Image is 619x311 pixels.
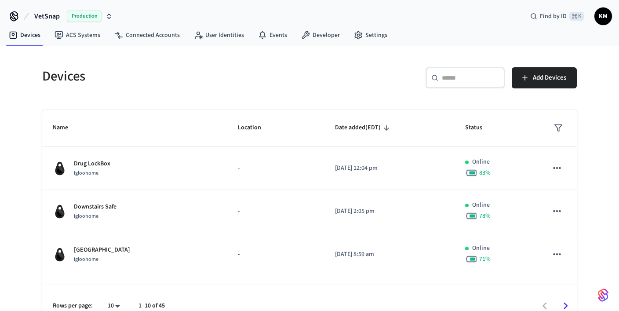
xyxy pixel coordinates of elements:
p: 1–10 of 45 [138,301,165,311]
a: Settings [347,27,394,43]
p: Drug LockBox [74,159,110,168]
p: Online [472,244,490,253]
span: Date added(EDT) [335,121,392,135]
span: KM [595,8,611,24]
a: User Identities [187,27,251,43]
span: Location [238,121,273,135]
span: Find by ID [540,12,567,21]
span: Name [53,121,80,135]
a: Events [251,27,294,43]
p: Rows per page: [53,301,93,311]
span: Production [67,11,102,22]
p: Online [472,201,490,210]
span: VetSnap [34,11,60,22]
p: - [238,164,314,173]
img: igloohome_igke [53,205,67,219]
img: SeamLogoGradient.69752ec5.svg [598,288,608,302]
span: ⌘ K [569,12,584,21]
button: Add Devices [512,67,577,88]
a: Developer [294,27,347,43]
img: igloohome_igke [53,161,67,176]
p: [GEOGRAPHIC_DATA] [74,245,130,255]
button: KM [594,7,612,25]
h5: Devices [42,67,304,85]
span: 71 % [479,255,491,263]
p: Online [472,157,490,167]
span: Igloohome [74,169,98,177]
p: - [238,250,314,259]
p: [DATE] 8:59 am [335,250,444,259]
p: [DATE] 2:05 pm [335,207,444,216]
p: [DATE] 12:04 pm [335,164,444,173]
img: igloohome_igke [53,248,67,262]
div: Find by ID⌘ K [523,8,591,24]
p: - [238,207,314,216]
span: 83 % [479,168,491,177]
span: 78 % [479,212,491,220]
a: Devices [2,27,47,43]
span: Igloohome [74,256,98,263]
p: Downstairs Safe [74,202,117,212]
span: Status [465,121,494,135]
a: Connected Accounts [107,27,187,43]
span: Igloohome [74,212,98,220]
span: Add Devices [533,72,566,84]
a: ACS Systems [47,27,107,43]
